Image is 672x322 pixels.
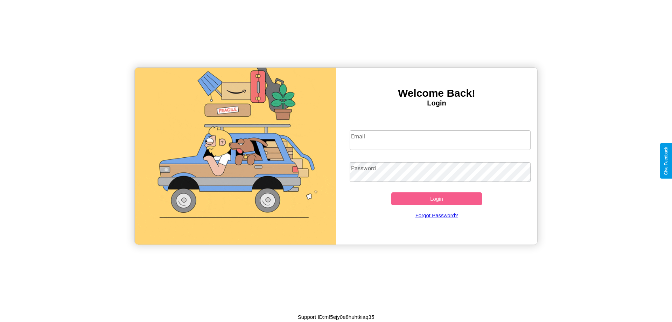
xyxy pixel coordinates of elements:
[135,68,336,245] img: gif
[336,87,537,99] h3: Welcome Back!
[391,192,482,205] button: Login
[664,147,668,175] div: Give Feedback
[298,312,374,322] p: Support ID: mf5ejy0e8huhtkiaq35
[336,99,537,107] h4: Login
[346,205,527,225] a: Forgot Password?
